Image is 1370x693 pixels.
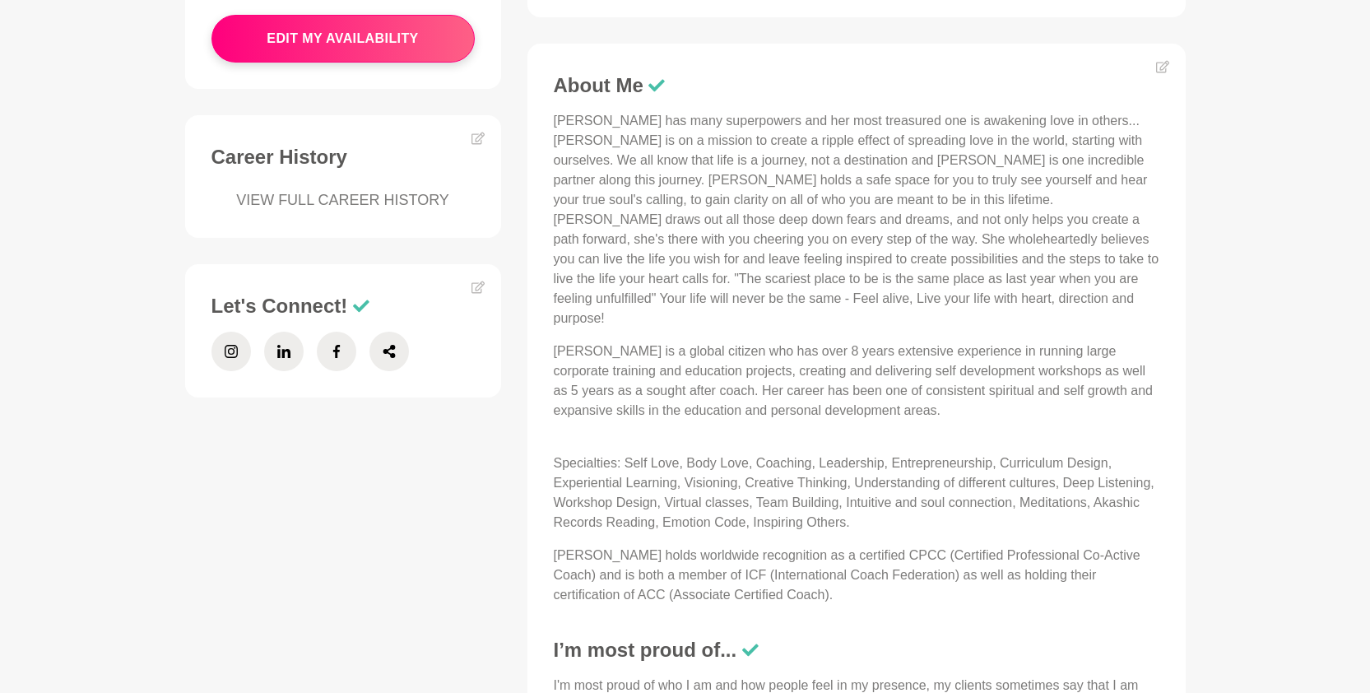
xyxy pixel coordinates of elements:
a: LinkedIn [264,332,304,371]
a: Instagram [211,332,251,371]
p: Specialties: Self Love, Body Love, Coaching, Leadership, Entrepreneurship, Curriculum Design, Exp... [554,434,1159,533]
h3: I’m most proud of... [554,638,1159,663]
h3: Let's Connect! [211,294,475,319]
p: [PERSON_NAME] holds worldwide recognition as a certified CPCC (Certified Professional Co-Active C... [554,546,1159,605]
button: edit my availability [211,15,475,63]
a: Facebook [317,332,356,371]
a: Share [369,332,409,371]
h3: About Me [554,73,1159,98]
p: [PERSON_NAME] has many superpowers and her most treasured one is awakening love in others... [PER... [554,111,1159,328]
p: [PERSON_NAME] is a global citizen who has over 8 years extensive experience in running large corp... [554,342,1159,421]
a: VIEW FULL CAREER HISTORY [211,189,475,212]
h3: Career History [211,145,475,170]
